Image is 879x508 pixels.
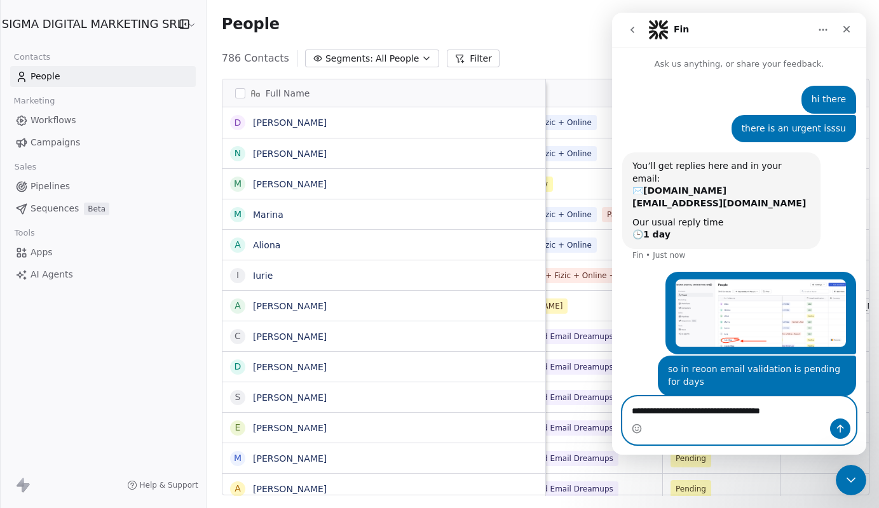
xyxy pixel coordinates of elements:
a: AI Agents [10,264,196,285]
a: People [10,66,196,87]
a: [PERSON_NAME] [253,484,327,494]
a: [PERSON_NAME] [253,117,327,128]
a: Aliona [253,240,280,250]
span: People [31,70,60,83]
iframe: Intercom live chat [836,465,866,495]
div: M [234,177,242,190]
div: I [236,269,239,282]
div: A [235,299,241,312]
a: Apps [10,242,196,263]
span: SIGMA DIGITAL MARKETING SRL [2,16,184,32]
button: SIGMA DIGITAL MARKETING SRL [15,13,163,35]
span: Campaigns [31,136,80,149]
span: Segments: [325,52,373,65]
span: People [222,15,280,34]
span: Workflows [31,114,76,127]
a: Iurie [253,271,273,281]
span: Web Design Services Lead Recovery [404,177,553,192]
span: Full Name [266,87,310,100]
span: Help & Support [140,480,198,490]
div: A [235,238,241,251]
a: Pipelines [10,176,196,197]
a: [PERSON_NAME] [253,423,327,433]
a: [PERSON_NAME] [253,362,327,372]
span: Contacts [8,48,56,67]
a: Marina [253,210,283,220]
span: Masterclass Clienți B2B cu Ai și Cold Email Dreamups [404,451,618,466]
span: Payment + Masterclass Clienți B2B + Fizic + Online + Payment [602,207,853,222]
span: Pipelines [31,180,70,193]
span: 786 Contacts [222,51,289,66]
a: [PERSON_NAME] [253,149,327,159]
span: Lead + Masterclass Clienți B2B + Fizic + Online [404,207,597,222]
span: Masterclass Clienți B2B cu Ai și Cold Email Dreamups [404,481,618,497]
div: C [235,330,241,343]
a: Help & Support [127,480,198,490]
div: grid [222,107,546,496]
a: [PERSON_NAME] [253,179,327,189]
span: Lead + Masterclass Clienți B2B + Fizic + Online [404,146,597,161]
div: D [234,116,241,130]
div: Full Name [222,79,545,107]
span: Lead + Masterclass Clienți B2B + Fizic + Online [404,237,597,253]
div: M [234,451,242,465]
span: AI Agents [31,268,73,281]
div: M [234,208,242,221]
span: Beta [84,203,109,215]
div: E [235,421,240,434]
div: D [234,360,241,373]
a: [PERSON_NAME] [253,331,327,342]
span: Apps [31,246,53,259]
a: [PERSON_NAME] [253,453,327,464]
span: Marketing [8,91,60,110]
div: N [234,147,240,160]
div: S [235,391,240,404]
button: Filter [447,50,500,67]
span: Sequences [31,202,79,215]
a: Campaigns [10,132,196,153]
span: Sales [9,157,42,177]
span: Pending [676,452,706,465]
iframe: Intercom live chat [612,13,866,455]
a: Workflows [10,110,196,131]
span: All People [376,52,419,65]
span: Tools [9,224,40,243]
span: Lead + Masterclass Clienți B2B + Fizic + Online [404,115,597,130]
a: [PERSON_NAME] [253,392,327,403]
a: SequencesBeta [10,198,196,219]
div: A [235,482,241,495]
a: [PERSON_NAME] [253,301,327,311]
span: Pending [676,483,706,495]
